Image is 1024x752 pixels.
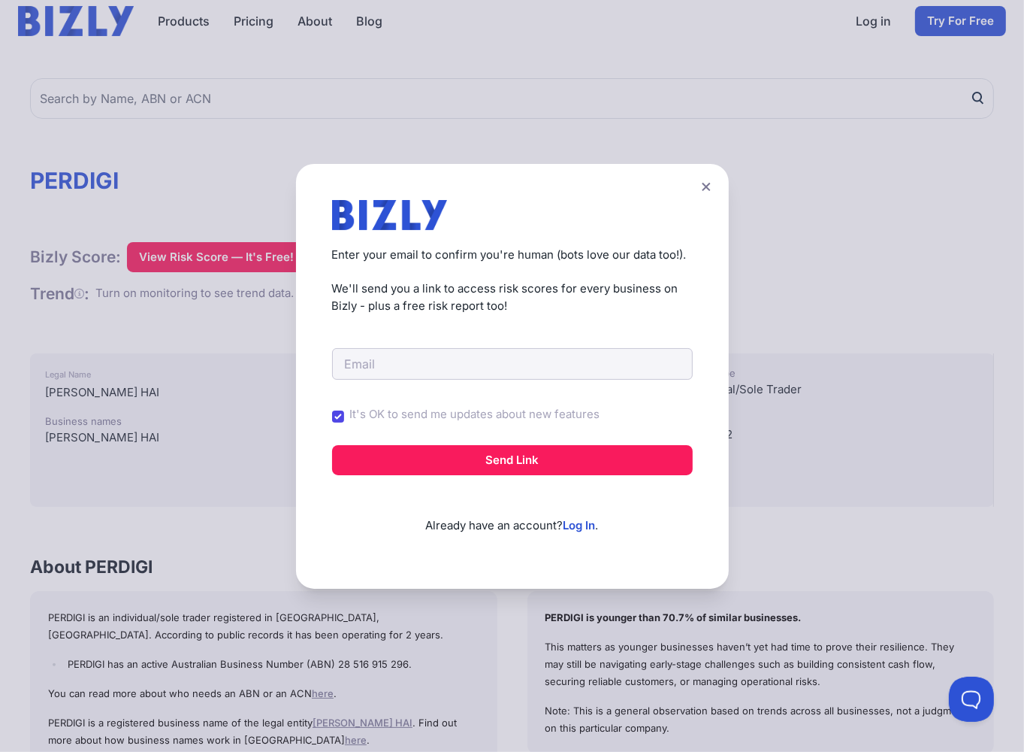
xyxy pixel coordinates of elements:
input: Email [332,348,693,380]
iframe: Toggle Customer Support [949,677,994,722]
p: Enter your email to confirm you're human (bots love our data too!). [332,247,693,264]
img: bizly_logo.svg [332,200,448,230]
button: Send Link [332,445,693,475]
label: It's OK to send me updates about new features [350,406,600,423]
p: We'll send you a link to access risk scores for every business on Bizly - plus a free risk report... [332,280,693,314]
a: Log In [563,518,596,532]
p: Already have an account? . [332,493,693,535]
